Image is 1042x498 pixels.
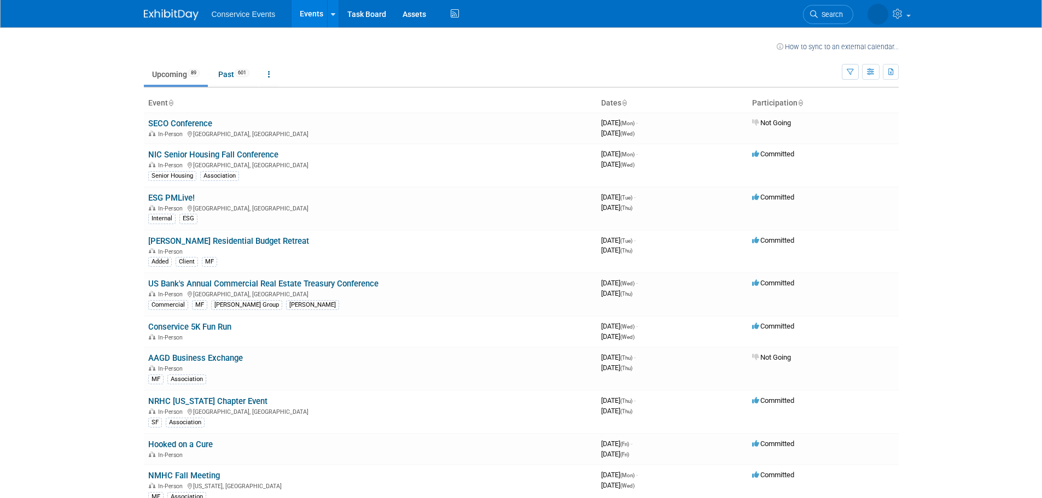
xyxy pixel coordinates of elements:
[202,257,217,267] div: MF
[235,69,249,77] span: 601
[620,291,632,297] span: (Thu)
[636,471,638,479] span: -
[752,353,791,361] span: Not Going
[144,94,597,113] th: Event
[797,98,803,107] a: Sort by Participation Type
[148,396,267,406] a: NRHC [US_STATE] Chapter Event
[148,129,592,138] div: [GEOGRAPHIC_DATA], [GEOGRAPHIC_DATA]
[144,9,199,20] img: ExhibitDay
[148,471,220,481] a: NMHC Fall Meeting
[620,280,634,286] span: (Wed)
[636,119,638,127] span: -
[148,257,172,267] div: Added
[149,408,155,414] img: In-Person Event
[188,69,200,77] span: 89
[818,10,843,19] span: Search
[148,407,592,415] div: [GEOGRAPHIC_DATA], [GEOGRAPHIC_DATA]
[752,396,794,405] span: Committed
[148,236,309,246] a: [PERSON_NAME] Residential Budget Retreat
[620,472,634,478] span: (Mon)
[601,364,632,372] span: [DATE]
[200,171,239,181] div: Association
[620,205,632,211] span: (Thu)
[168,98,173,107] a: Sort by Event Name
[149,334,155,339] img: In-Person Event
[620,162,634,168] span: (Wed)
[149,205,155,210] img: In-Person Event
[752,193,794,201] span: Committed
[148,440,213,449] a: Hooked on a Cure
[192,300,207,310] div: MF
[158,162,186,169] span: In-Person
[148,193,195,203] a: ESG PMLive!
[620,248,632,254] span: (Thu)
[620,120,634,126] span: (Mon)
[620,441,629,447] span: (Fri)
[620,365,632,371] span: (Thu)
[176,257,198,267] div: Client
[210,64,258,85] a: Past601
[601,481,634,489] span: [DATE]
[158,408,186,415] span: In-Person
[752,236,794,244] span: Committed
[601,203,632,212] span: [DATE]
[601,246,632,254] span: [DATE]
[620,408,632,414] span: (Thu)
[149,291,155,296] img: In-Person Event
[752,119,791,127] span: Not Going
[148,150,278,160] a: NIC Senior Housing Fall Conference
[601,332,634,341] span: [DATE]
[620,398,632,404] span: (Thu)
[634,193,636,201] span: -
[149,483,155,488] img: In-Person Event
[149,452,155,457] img: In-Person Event
[149,248,155,254] img: In-Person Event
[620,238,632,244] span: (Tue)
[158,131,186,138] span: In-Person
[211,300,282,310] div: [PERSON_NAME] Group
[620,452,629,458] span: (Fri)
[166,418,205,427] div: Association
[634,236,636,244] span: -
[148,214,176,224] div: Internal
[148,289,592,298] div: [GEOGRAPHIC_DATA], [GEOGRAPHIC_DATA]
[636,322,638,330] span: -
[286,300,339,310] div: [PERSON_NAME]
[620,131,634,137] span: (Wed)
[601,129,634,137] span: [DATE]
[636,279,638,287] span: -
[636,150,638,158] span: -
[601,289,632,297] span: [DATE]
[212,10,276,19] span: Conservice Events
[148,481,592,490] div: [US_STATE], [GEOGRAPHIC_DATA]
[601,193,636,201] span: [DATE]
[620,355,632,361] span: (Thu)
[601,450,629,458] span: [DATE]
[167,374,206,384] div: Association
[179,214,197,224] div: ESG
[634,353,636,361] span: -
[148,374,164,384] div: MF
[620,151,634,157] span: (Mon)
[601,150,638,158] span: [DATE]
[149,365,155,371] img: In-Person Event
[148,322,231,332] a: Conservice 5K Fun Run
[158,452,186,459] span: In-Person
[148,171,196,181] div: Senior Housing
[620,195,632,201] span: (Tue)
[158,248,186,255] span: In-Person
[158,483,186,490] span: In-Person
[752,322,794,330] span: Committed
[868,4,888,25] img: Monica Barnson
[149,131,155,136] img: In-Person Event
[752,279,794,287] span: Committed
[803,5,853,24] a: Search
[752,440,794,448] span: Committed
[148,160,592,169] div: [GEOGRAPHIC_DATA], [GEOGRAPHIC_DATA]
[601,440,632,448] span: [DATE]
[144,64,208,85] a: Upcoming89
[777,43,899,51] a: How to sync to an external calendar...
[621,98,627,107] a: Sort by Start Date
[620,324,634,330] span: (Wed)
[752,471,794,479] span: Committed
